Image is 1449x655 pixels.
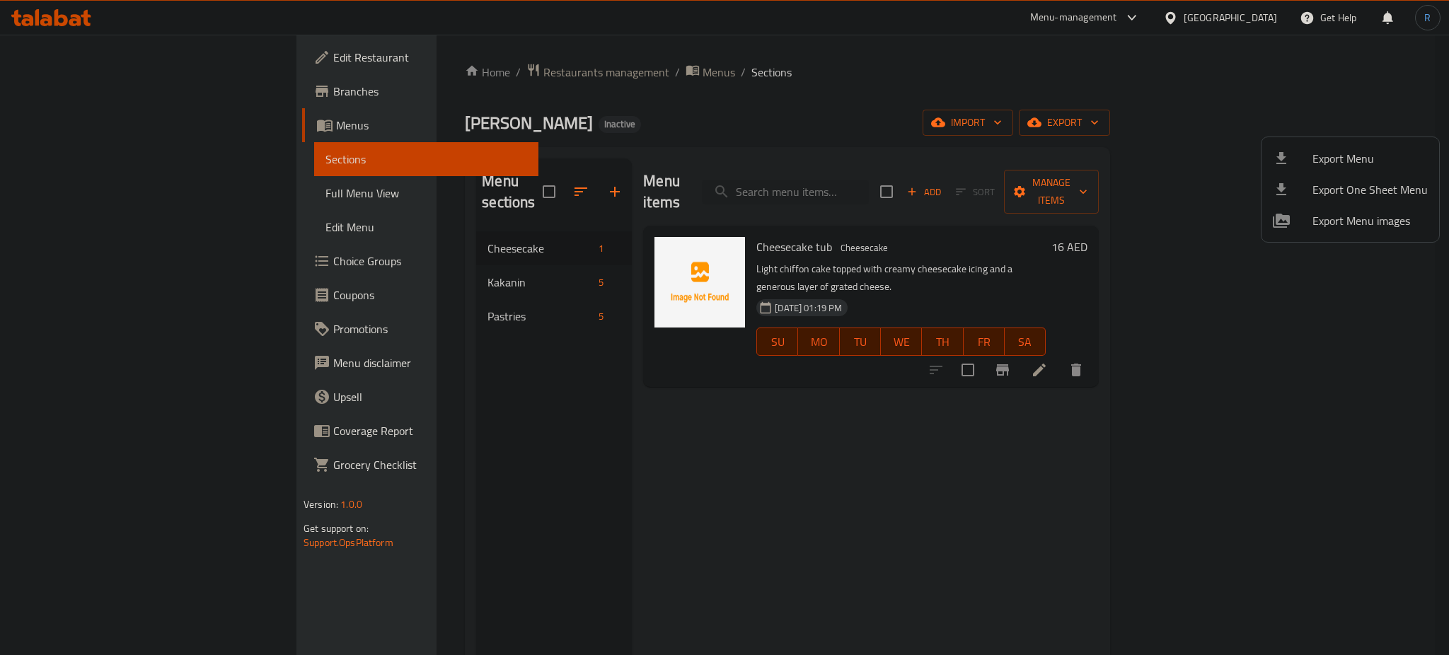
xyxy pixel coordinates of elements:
[1312,181,1428,198] span: Export One Sheet Menu
[1262,143,1439,174] li: Export menu items
[1262,205,1439,236] li: Export Menu images
[1262,174,1439,205] li: Export one sheet menu items
[1312,150,1428,167] span: Export Menu
[1312,212,1428,229] span: Export Menu images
